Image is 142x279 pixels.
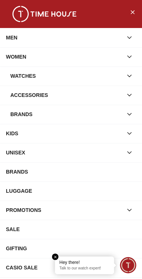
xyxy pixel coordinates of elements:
div: Watches [10,69,123,83]
div: CASIO SALE [6,261,136,274]
img: ... [7,6,81,22]
em: Close tooltip [52,254,59,260]
div: WOMEN [6,50,123,63]
div: SALE [6,223,136,236]
p: Talk to our watch expert! [60,266,110,271]
button: Close Menu [126,6,138,18]
div: Brands [10,108,123,121]
div: KIDS [6,127,123,140]
div: LUGGAGE [6,184,136,198]
div: Chat Widget [120,257,136,273]
div: BRANDS [6,165,136,178]
div: PROMOTIONS [6,203,123,217]
div: UNISEX [6,146,123,159]
div: GIFTING [6,242,136,255]
div: Accessories [10,88,123,102]
div: MEN [6,31,123,44]
div: Hey there! [60,259,110,265]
